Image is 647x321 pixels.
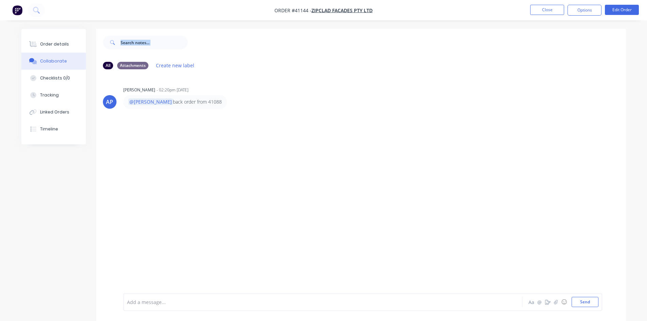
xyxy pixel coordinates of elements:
[121,36,188,49] input: Search notes...
[117,62,148,69] div: Attachments
[40,126,58,132] div: Timeline
[560,298,568,306] button: ☺
[536,298,544,306] button: @
[40,75,70,81] div: Checklists 0/0
[106,98,113,106] div: AP
[40,58,67,64] div: Collaborate
[40,41,69,47] div: Order details
[527,298,536,306] button: Aa
[21,104,86,121] button: Linked Orders
[103,62,113,69] div: All
[128,99,173,105] span: @[PERSON_NAME]
[128,99,222,105] p: back order from 41088
[605,5,639,15] button: Edit Order
[152,61,198,70] button: Create new label
[568,5,601,16] button: Options
[40,109,69,115] div: Linked Orders
[123,87,155,93] div: [PERSON_NAME]
[21,121,86,138] button: Timeline
[12,5,22,15] img: Factory
[157,87,188,93] div: - 02:20pm [DATE]
[21,53,86,70] button: Collaborate
[572,297,598,307] button: Send
[274,7,311,14] span: Order #41144 -
[21,70,86,87] button: Checklists 0/0
[311,7,373,14] a: Zipclad Facades Pty Ltd
[40,92,59,98] div: Tracking
[530,5,564,15] button: Close
[21,36,86,53] button: Order details
[21,87,86,104] button: Tracking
